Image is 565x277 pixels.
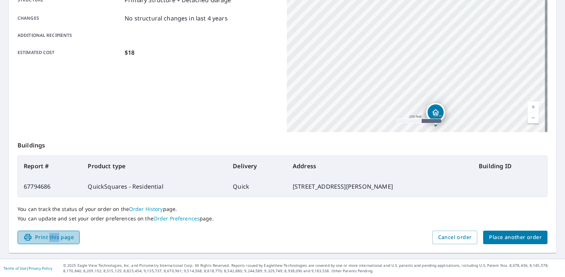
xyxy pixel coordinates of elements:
[4,266,26,271] a: Terms of Use
[287,176,473,197] td: [STREET_ADDRESS][PERSON_NAME]
[4,266,52,270] p: |
[227,156,287,176] th: Delivery
[23,233,74,242] span: Print this page
[489,233,542,242] span: Place another order
[18,231,80,244] button: Print this page
[82,176,227,197] td: QuickSquares - Residential
[63,263,561,274] p: © 2025 Eagle View Technologies, Inc. and Pictometry International Corp. All Rights Reserved. Repo...
[438,233,472,242] span: Cancel order
[227,176,287,197] td: Quick
[125,48,134,57] p: $18
[473,156,547,176] th: Building ID
[153,215,200,222] a: Order Preferences
[82,156,227,176] th: Product type
[18,206,547,212] p: You can track the status of your order on the page.
[432,231,478,244] button: Cancel order
[287,156,473,176] th: Address
[18,132,547,155] p: Buildings
[483,231,547,244] button: Place another order
[18,156,82,176] th: Report #
[426,103,445,126] div: Dropped pin, building 1, Residential property, 903 Saint Johns Rd Drums, PA 18222
[18,176,82,197] td: 67794686
[18,32,122,39] p: Additional recipients
[18,48,122,57] p: Estimated cost
[528,112,539,123] a: Current Level 18, Zoom Out
[18,215,547,222] p: You can update and set your order preferences on the page.
[18,14,122,23] p: Changes
[129,205,163,212] a: Order History
[528,101,539,112] a: Current Level 18, Zoom In
[125,14,228,23] p: No structural changes in last 4 years
[29,266,52,271] a: Privacy Policy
